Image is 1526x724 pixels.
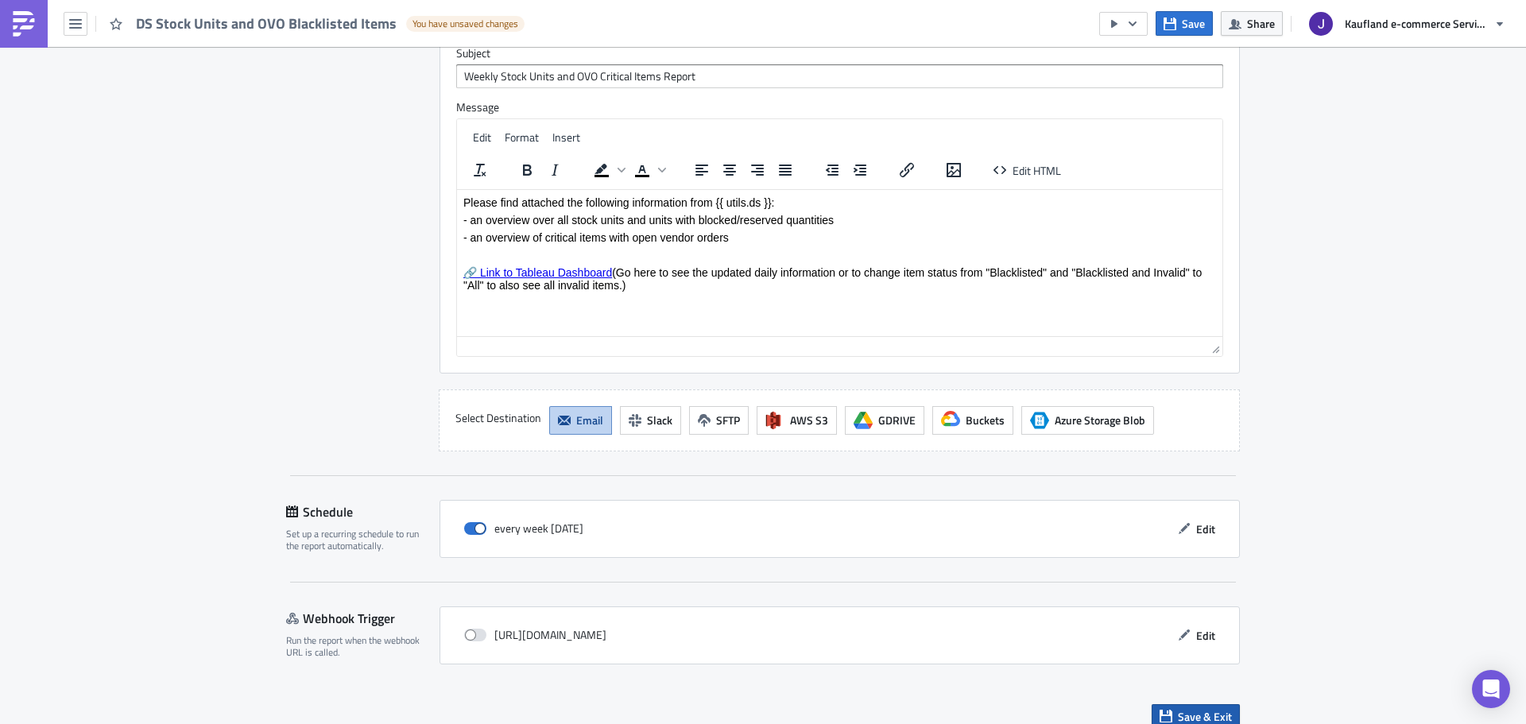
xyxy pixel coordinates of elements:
[457,190,1222,336] iframe: Rich Text Area
[1196,521,1215,537] span: Edit
[688,159,715,181] button: Align left
[940,159,967,181] button: Insert/edit image
[455,406,541,430] label: Select Destination
[893,159,920,181] button: Insert/edit link
[513,159,540,181] button: Bold
[467,159,494,181] button: Clear formatting
[1055,412,1145,428] span: Azure Storage Blob
[1345,15,1488,32] span: Kaufland e-commerce Services GmbH & Co. KG
[1013,161,1061,178] span: Edit HTML
[819,159,846,181] button: Decrease indent
[286,634,429,659] div: Run the report when the webhook URL is called.
[1156,11,1213,36] button: Save
[576,412,603,428] span: Email
[1299,6,1514,41] button: Kaufland e-commerce Services GmbH & Co. KG
[744,159,771,181] button: Align right
[1206,337,1222,356] div: Resize
[966,412,1005,428] span: Buckets
[689,406,749,435] button: SFTP
[1221,11,1283,36] button: Share
[716,159,743,181] button: Align center
[757,406,837,435] button: AWS S3
[552,129,580,145] span: Insert
[473,129,491,145] span: Edit
[136,14,398,33] span: DS Stock Units and OVO Blacklisted Items
[588,159,628,181] div: Background color
[629,159,668,181] div: Text color
[1196,627,1215,644] span: Edit
[1182,15,1205,32] span: Save
[932,406,1013,435] button: Buckets
[1247,15,1275,32] span: Share
[1170,623,1223,648] button: Edit
[1307,10,1334,37] img: Avatar
[456,46,1223,60] label: Subject
[456,100,1223,114] label: Message
[790,412,828,428] span: AWS S3
[549,406,612,435] button: Email
[464,623,606,647] div: [URL][DOMAIN_NAME]
[11,11,37,37] img: PushMetrics
[987,159,1067,181] button: Edit HTML
[772,159,799,181] button: Justify
[647,412,672,428] span: Slack
[845,406,924,435] button: GDRIVE
[286,528,429,552] div: Set up a recurring schedule to run the report automatically.
[541,159,568,181] button: Italic
[286,606,440,630] div: Webhook Trigger
[1170,517,1223,541] button: Edit
[1472,670,1510,708] div: Open Intercom Messenger
[716,412,740,428] span: SFTP
[286,500,440,524] div: Schedule
[464,517,583,540] div: every week [DATE]
[620,406,681,435] button: Slack
[1030,411,1049,430] span: Azure Storage Blob
[412,17,518,30] span: You have unsaved changes
[1021,406,1154,435] button: Azure Storage BlobAzure Storage Blob
[505,129,539,145] span: Format
[846,159,873,181] button: Increase indent
[878,412,916,428] span: GDRIVE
